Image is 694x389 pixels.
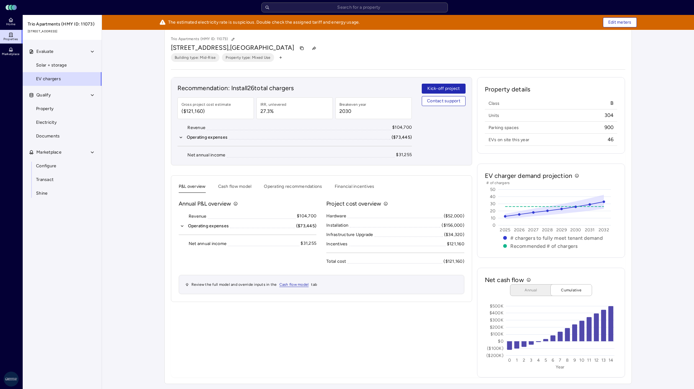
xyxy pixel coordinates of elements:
span: Configure [36,163,56,169]
span: Class [489,100,499,106]
span: Qualify [36,92,51,99]
span: Property type: Mixed Use [226,54,270,61]
div: $104,700 [392,124,412,131]
h2: EV charger demand projection [485,171,572,180]
button: Marketplace [23,146,102,159]
button: Building type: Mid-Rise [171,53,220,62]
text: 11 [587,358,591,363]
text: 2031 [585,227,595,233]
h2: Property details [485,85,618,99]
div: Gross project cost estimate [182,101,231,108]
div: Revenue [187,124,205,131]
span: The estimated electricity rate is suspicious. Double check the assigned tariff and energy usage. [168,19,360,26]
span: Electricity [36,119,57,126]
div: $31,255 [301,240,316,247]
span: Parking spaces [489,125,519,131]
span: Shine [36,190,48,197]
div: Net annual income [189,240,227,247]
div: $31,255 [396,151,412,158]
text: 2 [523,358,525,363]
div: Installation [326,222,348,229]
div: Incentives [326,241,348,248]
p: Project cost overview [326,200,381,208]
text: # of chargers [486,181,510,185]
button: Financial incentives [335,183,375,193]
span: 27.3% [260,108,287,115]
a: Shine [22,187,102,200]
text: 12 [594,358,599,363]
text: 30 [490,201,496,206]
a: Documents [22,129,102,143]
span: Documents [36,133,60,140]
text: 50 [490,187,496,192]
div: Net annual income [187,152,225,159]
span: ($121,160) [182,108,231,115]
h2: Net cash flow [485,276,524,284]
button: Kick-off project [422,84,466,94]
a: EV chargers [22,72,102,86]
text: 14 [608,358,613,363]
a: Configure [22,159,102,173]
span: Transact [36,176,53,183]
text: # chargers to fully meet tenant demand [510,235,603,241]
div: ($34,320) [444,231,464,238]
button: Property type: Mixed Use [222,53,274,62]
div: ($73,445) [392,134,412,141]
span: Marketplace [36,149,62,156]
text: 10 [491,215,496,221]
span: Kick-off project [427,85,460,92]
div: Infrastructure Upgrade [326,231,373,238]
span: Units [489,113,499,118]
span: Building type: Mid-Rise [175,54,216,61]
div: ($156,000) [442,222,464,229]
div: ($73,445) [296,223,316,229]
span: EV chargers [36,76,61,82]
div: Review the full model and override inputs in the tab [179,275,464,294]
span: Edit meters [608,19,632,26]
div: $104,700 [297,213,316,220]
span: Marketplace [2,52,19,56]
text: 5 [545,358,547,363]
div: IRR, unlevered [260,101,287,108]
text: 2030 [570,227,581,233]
text: 10 [579,358,584,363]
text: Year [556,364,564,370]
span: B [610,100,614,107]
div: Breakeven year [339,101,366,108]
text: $300K [489,317,503,323]
span: Cash flow model [279,282,309,287]
text: 7 [559,358,561,363]
button: Cash flow model [218,183,252,193]
span: Property [36,105,53,112]
span: [GEOGRAPHIC_DATA] [230,44,294,51]
a: Property [22,102,102,116]
button: Contact support [422,96,466,106]
text: $0 [498,339,503,344]
text: 2026 [514,227,525,233]
text: $400K [489,310,503,316]
text: 0 [493,223,495,228]
span: Evaluate [36,48,53,55]
button: Operating recommendations [264,183,322,193]
span: 46 [608,136,614,143]
span: 900 [604,124,614,131]
span: EVs on site this year [489,137,529,143]
span: Contact support [427,98,460,104]
span: [STREET_ADDRESS] [28,29,97,34]
text: 4 [537,358,540,363]
text: 9 [573,358,576,363]
a: Transact [22,173,102,187]
span: Trio Apartments (HMY ID: 11073) [28,21,97,28]
div: Total cost [326,258,346,265]
text: $100K [490,331,503,337]
text: 2027 [528,227,539,233]
text: ($100K) [487,346,503,351]
div: $121,160 [447,241,464,248]
h2: Recommendation: Install 26 total chargers [177,84,412,92]
text: 40 [490,194,496,199]
text: $200K [489,325,503,330]
div: Revenue [189,213,207,220]
div: Hardware [326,213,346,220]
p: Trio Apartments (HMY ID: 11073) [171,35,237,43]
button: Edit meters [603,17,637,27]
